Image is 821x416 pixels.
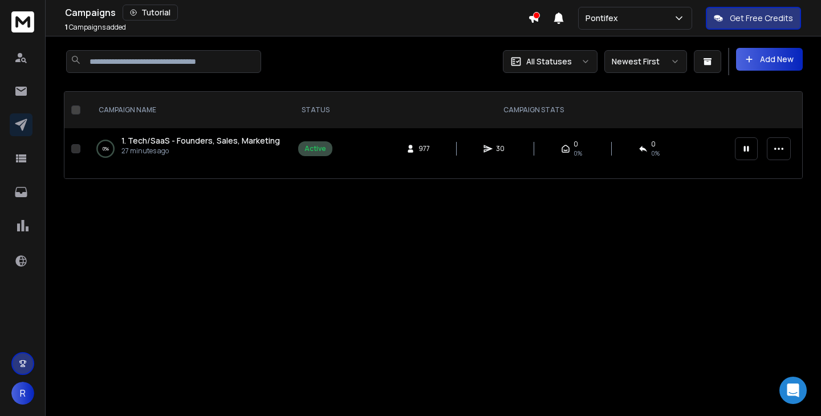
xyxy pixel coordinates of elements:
a: 1. Tech/SaaS - Founders, Sales, Marketing [121,135,280,146]
p: Get Free Credits [730,13,793,24]
p: 0 % [103,143,109,154]
button: Add New [736,48,803,71]
div: Open Intercom Messenger [779,377,807,404]
span: 0 % [651,149,660,158]
td: 0%1. Tech/SaaS - Founders, Sales, Marketing27 minutes ago [85,128,291,169]
span: 1 [65,22,68,32]
span: 30 [496,144,507,153]
button: Get Free Credits [706,7,801,30]
p: Campaigns added [65,23,126,32]
span: 977 [418,144,430,153]
th: STATUS [291,92,339,128]
span: 0 [574,140,578,149]
p: All Statuses [526,56,572,67]
button: Newest First [604,50,687,73]
th: CAMPAIGN NAME [85,92,291,128]
th: CAMPAIGN STATS [339,92,728,128]
span: 0% [574,149,582,158]
button: R [11,382,34,405]
div: Campaigns [65,5,528,21]
div: Active [304,144,326,153]
button: Tutorial [123,5,178,21]
p: Pontifex [586,13,623,24]
span: 0 [651,140,656,149]
p: 27 minutes ago [121,146,280,156]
